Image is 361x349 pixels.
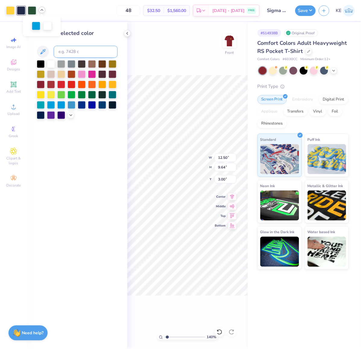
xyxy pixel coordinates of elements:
[7,45,21,49] span: Image AI
[260,229,295,235] span: Glow in the Dark Ink
[308,237,347,267] img: Water based Ink
[223,35,236,47] img: Front
[258,29,281,37] div: # 514938B
[9,134,18,138] span: Greek
[215,214,226,218] span: Top
[6,89,21,94] span: Add Text
[308,190,347,221] img: Metallic & Glitter Ink
[308,136,320,143] span: Puff Ink
[54,46,118,58] input: e.g. 7428 c
[37,29,118,37] div: Change selected color
[258,107,282,116] div: Applique
[3,156,24,165] span: Clipart & logos
[117,5,140,16] input: – –
[260,183,275,189] span: Neon Ink
[309,107,326,116] div: Vinyl
[258,119,287,128] div: Rhinestones
[336,5,355,17] a: KE
[260,144,299,174] img: Standard
[225,50,234,55] div: Front
[319,95,348,104] div: Digital Print
[258,57,280,62] span: Comfort Colors
[215,224,226,228] span: Bottom
[260,136,276,143] span: Standard
[308,183,343,189] span: Metallic & Glitter Ink
[308,229,335,235] span: Water based Ink
[308,144,347,174] img: Puff Ink
[7,67,20,72] span: Designs
[258,95,287,104] div: Screen Print
[147,8,160,14] span: $32.50
[260,237,299,267] img: Glow in the Dark Ink
[301,57,331,62] span: Minimum Order: 12 +
[258,39,347,55] span: Comfort Colors Adult Heavyweight RS Pocket T-Shirt
[336,7,342,14] span: KE
[8,111,20,116] span: Upload
[215,195,226,199] span: Center
[283,107,308,116] div: Transfers
[167,8,186,14] span: $1,560.00
[263,5,292,17] input: Untitled Design
[284,29,318,37] div: Original Proof
[295,5,316,16] button: Save
[22,330,44,336] strong: Need help?
[212,8,245,14] span: [DATE] - [DATE]
[343,5,355,17] img: Kent Everic Delos Santos
[260,190,299,221] img: Neon Ink
[258,83,349,90] div: Print Type
[207,335,216,340] span: 140 %
[215,204,226,208] span: Middle
[6,183,21,188] span: Decorate
[328,107,342,116] div: Foil
[249,8,255,13] span: FREE
[283,57,298,62] span: # 6030CC
[289,95,317,104] div: Embroidery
